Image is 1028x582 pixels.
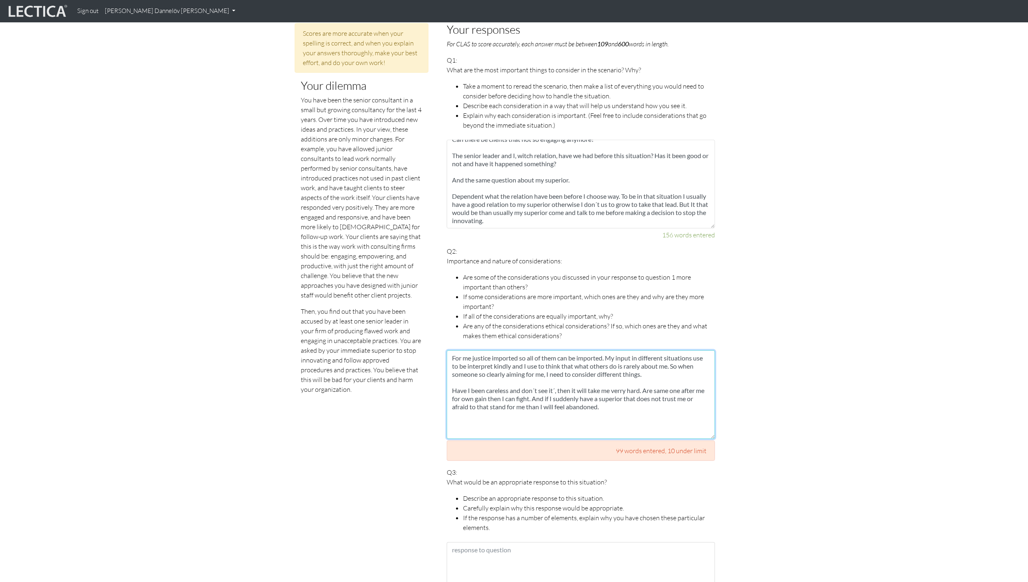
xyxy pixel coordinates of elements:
li: Take a moment to reread the scenario, then make a list of everything you would need to consider b... [463,81,715,101]
div: 156 words entered [447,230,715,240]
p: Then, you find out that you have been accused by at least one senior leader in your firm of produ... [301,306,422,394]
a: [PERSON_NAME] Dannelöv [PERSON_NAME] [102,3,239,19]
b: 109 [597,40,608,48]
p: Q3: [447,467,715,532]
li: Are any of the considerations ethical considerations? If so, which ones are they and what makes t... [463,321,715,341]
textarea: The first that will happen is that I get on the defensive. Regardless of whether the criticism is... [447,140,715,228]
img: lecticalive [7,4,67,19]
li: If the response has a number of elements, explain why you have chosen these particular elements. [463,513,715,532]
textarea: For me justice imported so all of them can be imported. My input in different situations use to b... [447,350,715,439]
div: 99 words entered [447,441,715,461]
li: If some considerations are more important, which ones are they and why are they more important? [463,292,715,311]
p: Q2: [447,246,715,341]
p: What are the most important things to consider in the scenario? Why? [447,65,715,75]
p: Importance and nature of considerations: [447,256,715,266]
span: , 10 under limit [665,447,706,455]
li: Are some of the considerations you discussed in your response to question 1 more important than o... [463,272,715,292]
div: Scores are more accurate when your spelling is correct, and when you explain your answers thoroug... [295,23,429,73]
li: Carefully explain why this response would be appropriate. [463,503,715,513]
p: What would be an appropriate response to this situation? [447,477,715,487]
p: Q1: [447,55,715,130]
p: You have been the senior consultant in a small but growing consultancy for the last 4 years. Over... [301,95,422,300]
li: Describe each consideration in a way that will help us understand how you see it. [463,101,715,111]
li: Explain why each consideration is important. (Feel free to include considerations that go beyond ... [463,111,715,130]
a: Sign out [74,3,102,19]
b: 600 [618,40,629,48]
h3: Your responses [447,23,715,36]
li: If all of the considerations are equally important, why? [463,311,715,321]
em: For CLAS to score accurately, each answer must be between and words in length. [447,40,669,48]
h3: Your dilemma [301,79,422,92]
li: Describe an appropriate response to this situation. [463,493,715,503]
